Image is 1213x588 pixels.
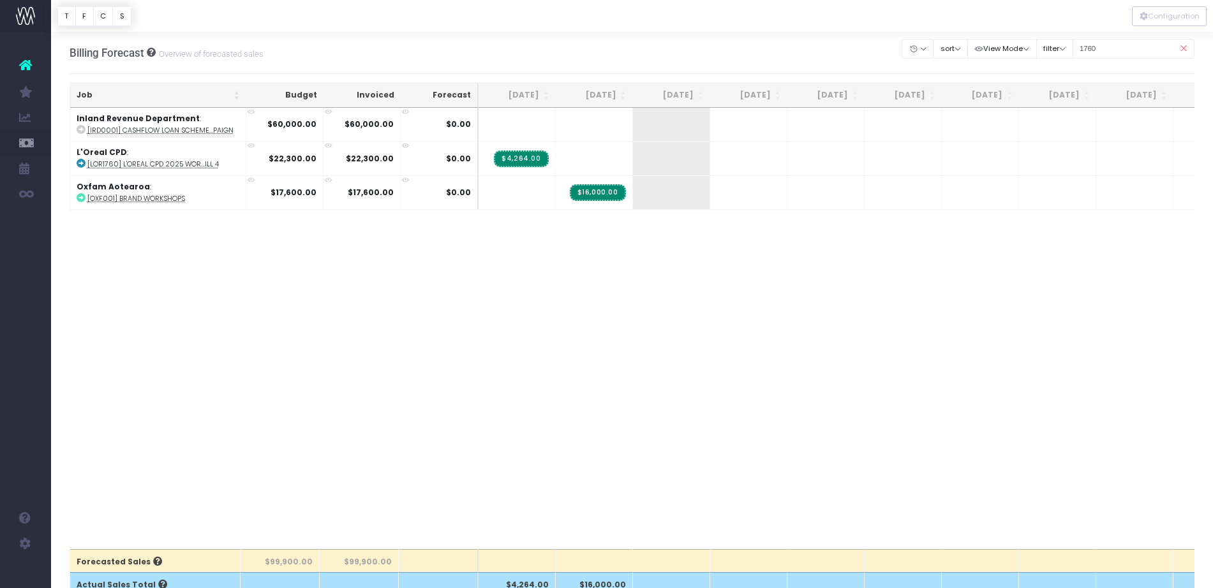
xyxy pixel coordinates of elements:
[87,159,219,169] abbr: [LOR1760] L'Oreal CPD 2025 Work prebill 4
[446,119,471,130] span: $0.00
[787,83,865,108] th: Dec 25: activate to sort column ascending
[494,151,548,167] span: Streamtime Invoice: INV-13478 – [LOR1760] L'Oreal CPD 2025 Work prebill 4<br />Accrued income – a...
[348,187,394,198] strong: $17,600.00
[87,194,185,203] abbr: [OXF001] Brand Workshops
[156,47,264,59] small: Overview of forecasted sales
[710,83,787,108] th: Nov 25: activate to sort column ascending
[70,175,246,209] td: :
[269,153,316,164] strong: $22,300.00
[77,147,127,158] strong: L'Oreal CPD
[967,39,1037,59] button: View Mode
[446,153,471,165] span: $0.00
[75,6,94,26] button: F
[77,181,150,192] strong: Oxfam Aotearoa
[570,184,626,201] span: Streamtime Invoice: INV-13572 – [OXF001] Brand Workshops – actual billing date: 29-09-2025 for $1...
[324,83,401,108] th: Invoiced
[942,83,1019,108] th: Feb 26: activate to sort column ascending
[241,549,320,572] th: $99,900.00
[87,126,234,135] abbr: [IRD0001] Cashflow Loan Scheme Campaign
[77,556,162,568] span: Forecasted Sales
[246,83,324,108] th: Budget
[865,83,942,108] th: Jan 26: activate to sort column ascending
[1019,83,1096,108] th: Mar 26: activate to sort column ascending
[346,153,394,164] strong: $22,300.00
[16,562,35,582] img: images/default_profile_image.png
[1096,83,1173,108] th: Apr 26: activate to sort column ascending
[1132,6,1207,26] div: Vertical button group
[70,141,246,175] td: :
[77,113,200,124] strong: Inland Revenue Department
[933,39,968,59] button: sort
[112,6,131,26] button: S
[401,83,479,108] th: Forecast
[320,549,399,572] th: $99,900.00
[57,6,131,26] div: Vertical button group
[345,119,394,129] strong: $60,000.00
[1036,39,1073,59] button: filter
[633,83,710,108] th: Oct 25: activate to sort column ascending
[1073,39,1195,59] input: Search...
[70,83,246,108] th: Job: activate to sort column ascending
[70,108,246,141] td: :
[479,83,556,108] th: Aug 25: activate to sort column ascending
[1132,6,1207,26] button: Configuration
[556,83,633,108] th: Sep 25: activate to sort column ascending
[57,6,76,26] button: T
[267,119,316,129] strong: $60,000.00
[70,47,144,59] span: Billing Forecast
[446,187,471,198] span: $0.00
[93,6,114,26] button: C
[271,187,316,198] strong: $17,600.00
